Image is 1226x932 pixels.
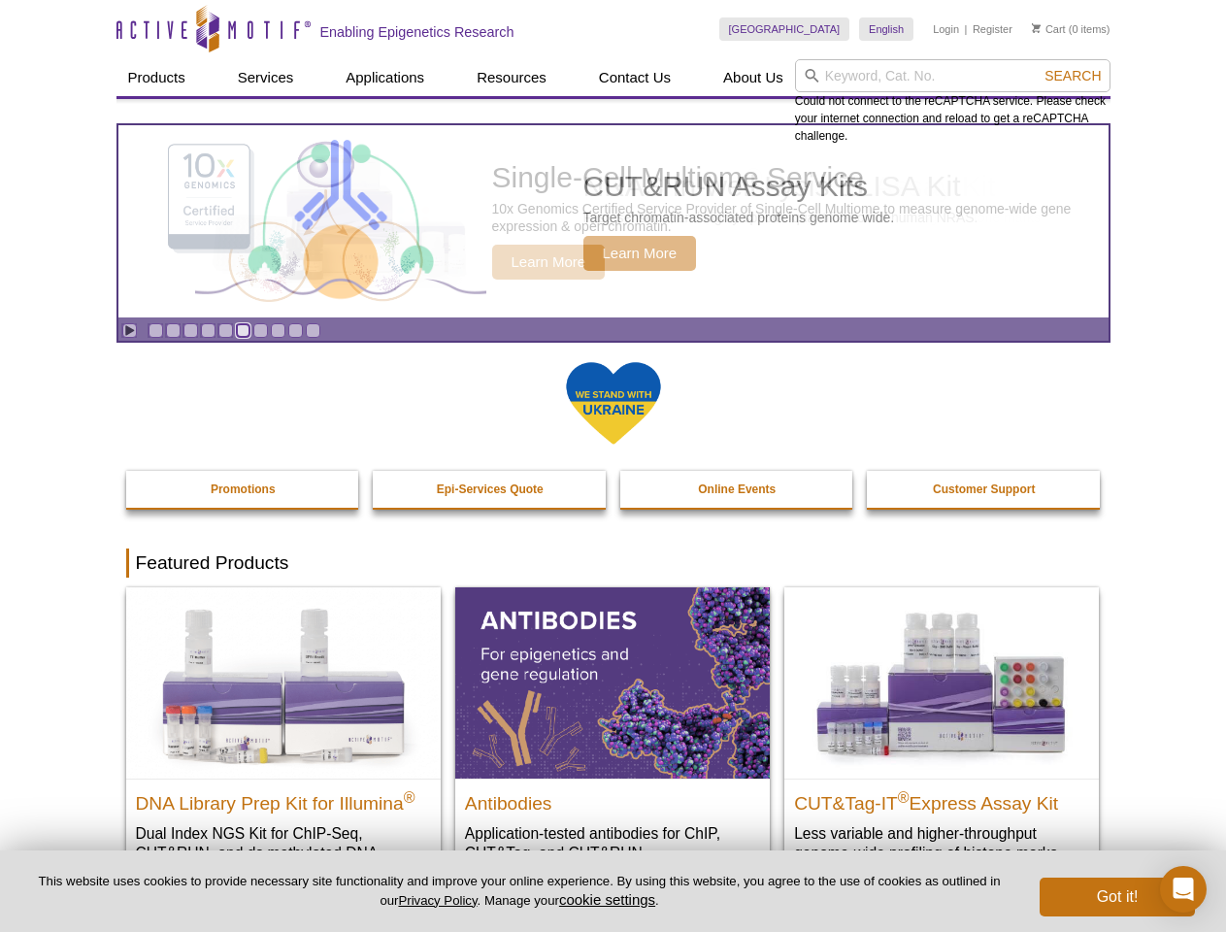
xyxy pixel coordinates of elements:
a: Go to slide 4 [201,323,215,338]
li: | [965,17,968,41]
a: Go to slide 10 [306,323,320,338]
a: Services [226,59,306,96]
img: CUT&Tag-IT® Express Assay Kit [784,587,1099,778]
sup: ® [404,788,415,805]
h2: DNA Library Prep Kit for Illumina [136,784,431,814]
img: We Stand With Ukraine [565,360,662,447]
span: Search [1044,68,1101,83]
div: Could not connect to the reCAPTCHA service. Please check your internet connection and reload to g... [795,59,1110,145]
h2: Enabling Epigenetics Research [320,23,514,41]
a: About Us [712,59,795,96]
div: Open Intercom Messenger [1160,866,1207,913]
h2: Antibodies [465,784,760,814]
a: DNA Library Prep Kit for Illumina DNA Library Prep Kit for Illumina® Dual Index NGS Kit for ChIP-... [126,587,441,901]
a: Cart [1032,22,1066,36]
a: Products [116,59,197,96]
button: cookie settings [559,891,655,908]
a: Register [973,22,1012,36]
a: Privacy Policy [398,893,477,908]
a: Login [933,22,959,36]
h2: Featured Products [126,549,1101,578]
strong: Customer Support [933,483,1035,496]
strong: Online Events [698,483,776,496]
input: Keyword, Cat. No. [795,59,1110,92]
p: Less variable and higher-throughput genome-wide profiling of histone marks​. [794,823,1089,863]
a: Go to slide 8 [271,323,285,338]
a: Contact Us [587,59,682,96]
a: Go to slide 1 [149,323,163,338]
a: Go to slide 9 [288,323,303,338]
a: Toggle autoplay [122,323,137,338]
a: Customer Support [867,471,1102,508]
p: This website uses cookies to provide necessary site functionality and improve your online experie... [31,873,1008,910]
a: Online Events [620,471,855,508]
a: [GEOGRAPHIC_DATA] [719,17,850,41]
a: Resources [465,59,558,96]
button: Got it! [1040,878,1195,916]
a: English [859,17,913,41]
a: CUT&Tag-IT® Express Assay Kit CUT&Tag-IT®Express Assay Kit Less variable and higher-throughput ge... [784,587,1099,882]
strong: Promotions [211,483,276,496]
a: Promotions [126,471,361,508]
strong: Epi-Services Quote [437,483,544,496]
a: Go to slide 3 [183,323,198,338]
button: Search [1039,67,1107,84]
a: Go to slide 5 [218,323,233,338]
h2: CUT&Tag-IT Express Assay Kit [794,784,1089,814]
a: Go to slide 2 [166,323,181,338]
a: Epi-Services Quote [373,471,608,508]
img: DNA Library Prep Kit for Illumina [126,587,441,778]
a: All Antibodies Antibodies Application-tested antibodies for ChIP, CUT&Tag, and CUT&RUN. [455,587,770,882]
a: Applications [334,59,436,96]
li: (0 items) [1032,17,1110,41]
a: Go to slide 6 [236,323,250,338]
p: Application-tested antibodies for ChIP, CUT&Tag, and CUT&RUN. [465,823,760,863]
p: Dual Index NGS Kit for ChIP-Seq, CUT&RUN, and ds methylated DNA assays. [136,823,431,882]
img: All Antibodies [455,587,770,778]
sup: ® [898,788,910,805]
a: Go to slide 7 [253,323,268,338]
img: Your Cart [1032,23,1041,33]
